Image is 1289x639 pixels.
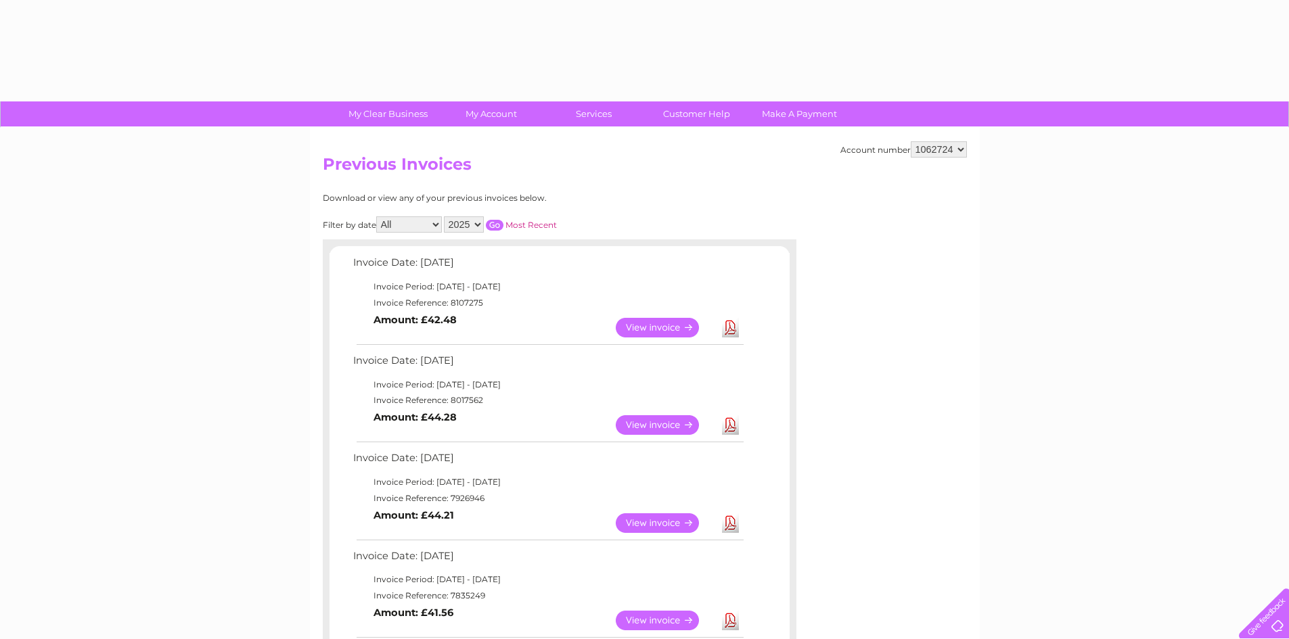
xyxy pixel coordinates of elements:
[538,101,650,126] a: Services
[722,318,739,337] a: Download
[323,216,678,233] div: Filter by date
[323,193,678,203] div: Download or view any of your previous invoices below.
[350,377,746,393] td: Invoice Period: [DATE] - [DATE]
[350,490,746,506] td: Invoice Reference: 7926946
[505,220,557,230] a: Most Recent
[744,101,855,126] a: Make A Payment
[722,513,739,533] a: Download
[616,415,715,435] a: View
[350,352,746,377] td: Invoice Date: [DATE]
[332,101,444,126] a: My Clear Business
[350,392,746,408] td: Invoice Reference: 8017562
[374,509,454,521] b: Amount: £44.21
[350,571,746,588] td: Invoice Period: [DATE] - [DATE]
[641,101,752,126] a: Customer Help
[350,547,746,572] td: Invoice Date: [DATE]
[374,411,457,423] b: Amount: £44.28
[722,611,739,630] a: Download
[435,101,547,126] a: My Account
[350,474,746,490] td: Invoice Period: [DATE] - [DATE]
[722,415,739,435] a: Download
[350,279,746,295] td: Invoice Period: [DATE] - [DATE]
[616,513,715,533] a: View
[350,295,746,311] td: Invoice Reference: 8107275
[840,141,967,158] div: Account number
[323,155,967,181] h2: Previous Invoices
[374,607,453,619] b: Amount: £41.56
[350,588,746,604] td: Invoice Reference: 7835249
[374,314,457,326] b: Amount: £42.48
[350,254,746,279] td: Invoice Date: [DATE]
[616,318,715,337] a: View
[350,449,746,474] td: Invoice Date: [DATE]
[616,611,715,630] a: View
